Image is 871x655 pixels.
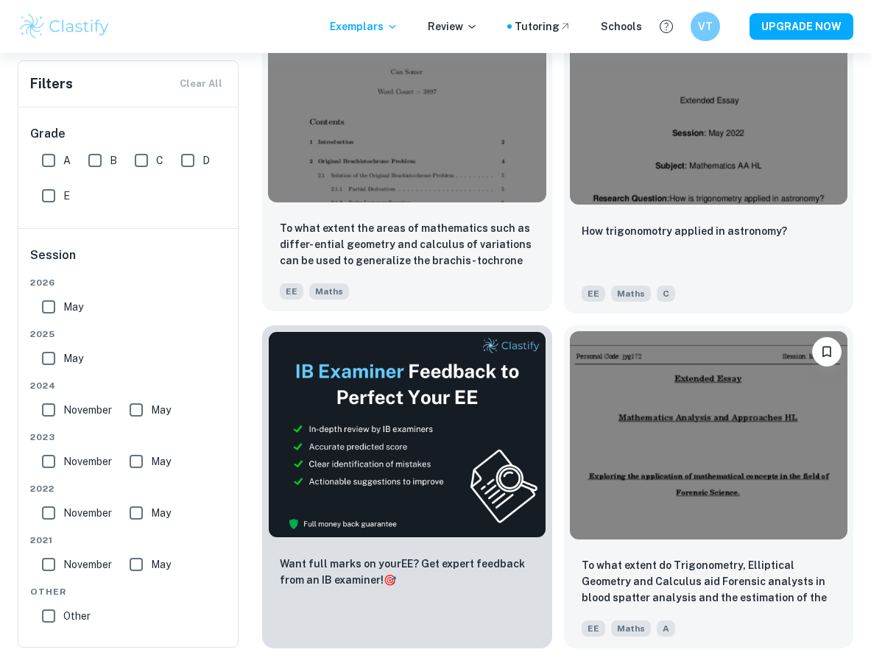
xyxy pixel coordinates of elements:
[691,12,720,41] button: VT
[63,299,83,315] span: May
[30,74,73,94] h6: Filters
[280,283,303,300] span: EE
[63,505,112,521] span: November
[582,223,787,239] p: How trigonomotry applied in astronomy?
[582,557,836,607] p: To what extent do Trigonometry, Elliptical Geometry and Calculus aid Forensic analysts in blood s...
[611,286,651,302] span: Maths
[63,453,112,470] span: November
[564,325,854,648] a: BookmarkTo what extent do Trigonometry, Elliptical Geometry and Calculus aid Forensic analysts in...
[110,152,117,169] span: B
[280,220,535,270] p: To what extent the areas of mathematics such as differ- ential geometry and calculus of variation...
[268,331,546,538] img: Thumbnail
[384,574,396,586] span: 🎯
[515,18,571,35] a: Tutoring
[428,18,478,35] p: Review
[611,620,651,637] span: Maths
[30,482,228,495] span: 2022
[657,286,675,302] span: C
[63,556,112,573] span: November
[63,350,83,367] span: May
[812,337,842,367] button: Bookmark
[570,331,848,539] img: Maths EE example thumbnail: To what extent do Trigonometry, Elliptic
[30,534,228,547] span: 2021
[151,505,171,521] span: May
[657,620,675,637] span: A
[262,325,552,648] a: ThumbnailWant full marks on yourEE? Get expert feedback from an IB examiner!
[30,585,228,598] span: Other
[30,247,228,276] h6: Session
[280,556,535,588] p: Want full marks on your EE ? Get expert feedback from an IB examiner!
[63,188,70,204] span: E
[582,620,605,637] span: EE
[30,379,228,392] span: 2024
[582,286,605,302] span: EE
[63,152,71,169] span: A
[202,152,210,169] span: D
[156,152,163,169] span: C
[63,608,91,624] span: Other
[18,12,111,41] img: Clastify logo
[151,402,171,418] span: May
[30,276,228,289] span: 2026
[30,327,228,341] span: 2025
[30,431,228,444] span: 2023
[63,402,112,418] span: November
[151,453,171,470] span: May
[697,18,714,35] h6: VT
[750,13,853,40] button: UPGRADE NOW
[654,14,679,39] button: Help and Feedback
[151,556,171,573] span: May
[601,18,642,35] a: Schools
[330,18,398,35] p: Exemplars
[30,125,228,143] h6: Grade
[309,283,349,300] span: Maths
